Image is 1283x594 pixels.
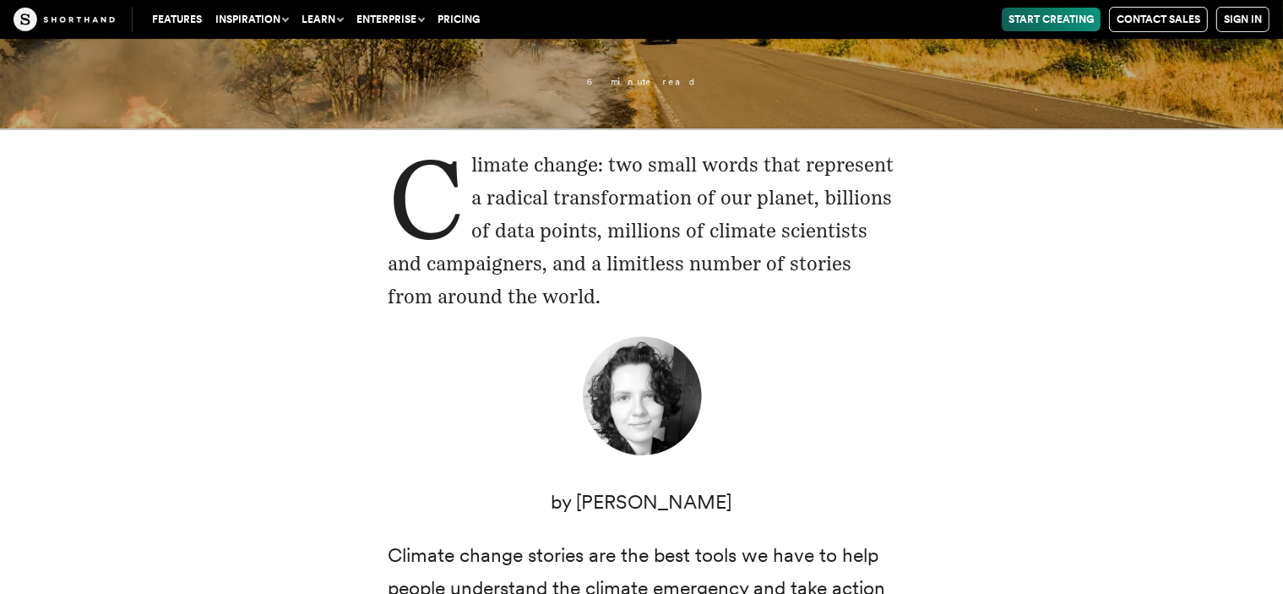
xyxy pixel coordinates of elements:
[389,486,895,519] p: by [PERSON_NAME]
[1002,8,1101,31] a: Start Creating
[284,78,1000,88] p: 6 minute read
[431,8,487,31] a: Pricing
[1109,7,1208,32] a: Contact Sales
[145,8,209,31] a: Features
[1216,7,1269,32] a: Sign in
[14,8,115,31] img: The Craft
[209,8,295,31] button: Inspiration
[350,8,431,31] button: Enterprise
[295,8,350,31] button: Learn
[389,149,895,313] p: Climate change: two small words that represent a radical transformation of our planet, billions o...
